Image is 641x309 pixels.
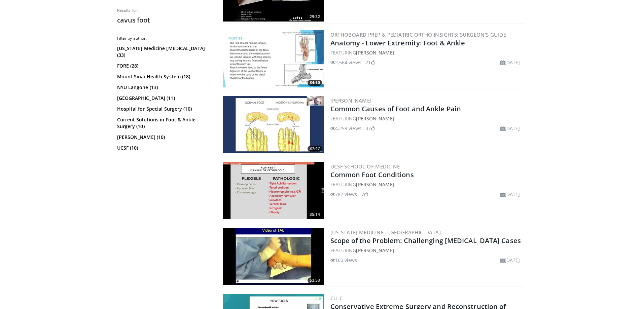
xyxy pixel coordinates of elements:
span: 35:14 [308,211,322,218]
a: [PERSON_NAME] [356,49,394,56]
li: 21 [365,59,375,66]
li: 782 views [330,191,357,198]
a: UCSF School of Medicine [330,163,400,170]
li: 4,258 views [330,125,361,132]
a: OrthoBoard Prep & Pediatric Ortho Insights: Surgeon's Guide [330,31,506,38]
div: FEATURING [330,49,523,56]
a: Common Foot Conditions [330,170,414,179]
span: 52:53 [308,277,322,283]
span: 34:10 [308,80,322,86]
li: [DATE] [500,257,520,264]
li: 2,564 views [330,59,361,66]
span: 29:32 [308,14,322,20]
a: [US_STATE] Medicine [MEDICAL_DATA] (33) [117,45,210,59]
a: Hospital for Special Surgery (10) [117,106,210,112]
li: [DATE] [500,191,520,198]
a: 35:14 [223,162,324,219]
a: 34:10 [223,30,324,87]
li: [DATE] [500,125,520,132]
div: FEATURING [330,181,523,188]
a: [PERSON_NAME] [330,97,372,104]
a: [PERSON_NAME] [356,181,394,188]
li: [DATE] [500,59,520,66]
img: 81a58948-d726-4d34-9d04-63a775dda420.300x170_q85_crop-smart_upscale.jpg [223,96,324,153]
img: 032b8d4c-ac6e-4299-ae45-64df5888c7fb.300x170_q85_crop-smart_upscale.jpg [223,162,324,219]
li: 7 [361,191,368,198]
li: 37 [365,125,375,132]
a: Common Causes of Foot and Ankle Pain [330,104,461,113]
div: FEATURING [330,247,523,254]
a: FORE (28) [117,63,210,69]
li: 160 views [330,257,357,264]
a: Current Solutions in Foot & Ankle Surgery (10) [117,116,210,130]
span: 37:47 [308,146,322,152]
div: FEATURING [330,115,523,122]
h2: cavus foot [117,16,211,25]
a: [PERSON_NAME] [356,247,394,254]
a: 37:47 [223,96,324,153]
a: CLI-C [330,295,343,302]
a: [PERSON_NAME] [356,115,394,122]
a: [GEOGRAPHIC_DATA] (11) [117,95,210,102]
img: 7b5f404b-1364-47c9-a606-5d894885031b.300x170_q85_crop-smart_upscale.jpg [223,30,324,87]
a: UCSF (10) [117,145,210,151]
p: Results for: [117,8,211,13]
a: 52:53 [223,228,324,285]
img: 531aa841-e029-4d48-acfa-44dd83e16361.300x170_q85_crop-smart_upscale.jpg [223,228,324,285]
a: [PERSON_NAME] (10) [117,134,210,141]
h3: Filter by author: [117,36,211,41]
a: NYU Langone (13) [117,84,210,91]
a: [US_STATE] Medicine - [GEOGRAPHIC_DATA] [330,229,441,236]
a: Scope of the Problem: Challenging [MEDICAL_DATA] Cases [330,236,521,245]
a: Mount Sinai Health System (18) [117,73,210,80]
a: Anatomy - Lower Extremity: Foot & Ankle [330,38,465,47]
